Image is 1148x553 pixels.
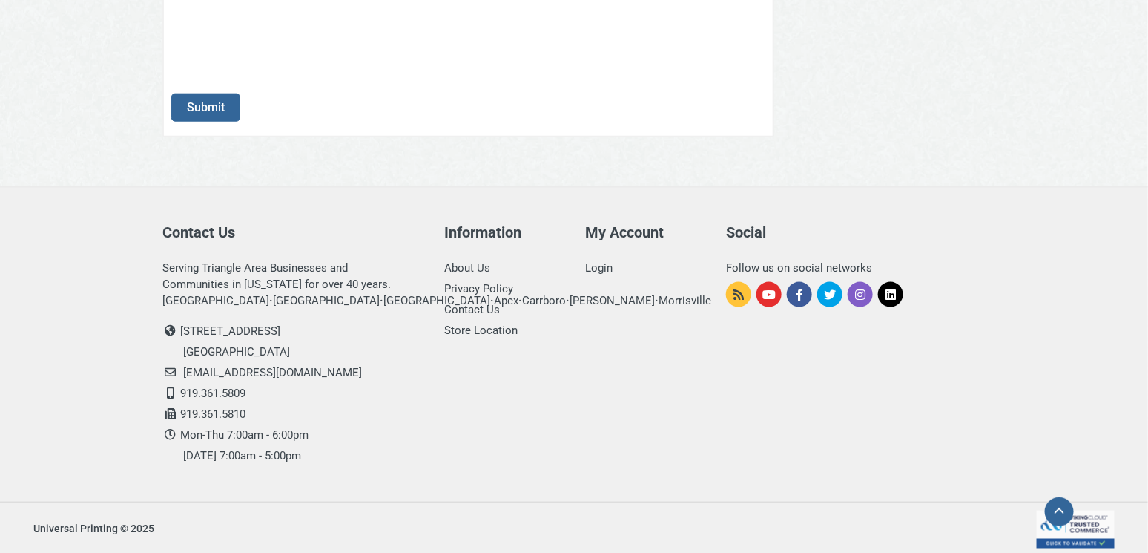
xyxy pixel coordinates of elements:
button: Submit [171,94,240,122]
li: 919.361.5810 [162,404,422,425]
img: This site is protected by VikingCloud's Trusted Commerce program [1037,511,1115,549]
a: Login [585,261,613,275]
li: [STREET_ADDRESS] [162,321,422,341]
h5: My Account [585,223,704,241]
li: Mon-Thu 7:00am - 6:00pm [162,425,422,445]
a: [EMAIL_ADDRESS][DOMAIN_NAME] [183,366,362,379]
iframe: reCAPTCHA [175,18,400,76]
li: [DATE] 7:00am - 5:00pm [183,445,422,466]
a: Contact Us [444,303,500,316]
a: About Us [444,261,490,275]
a: Privacy Policy [444,282,513,295]
div: Universal Printing © 2025 [33,522,154,537]
h5: Social [726,223,986,241]
div: Serving Triangle Area Businesses and Communities in [US_STATE] for over 40 years. [GEOGRAPHIC_DAT... [162,260,422,309]
h5: Information [444,223,563,241]
div: Follow us on social networks [726,260,986,276]
li: [GEOGRAPHIC_DATA] [183,341,422,362]
a: Store Location [444,324,518,337]
h5: Contact Us [162,223,422,241]
strong: · [269,294,273,307]
strong: · [380,294,383,307]
li: 919.361.5809 [162,383,422,404]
